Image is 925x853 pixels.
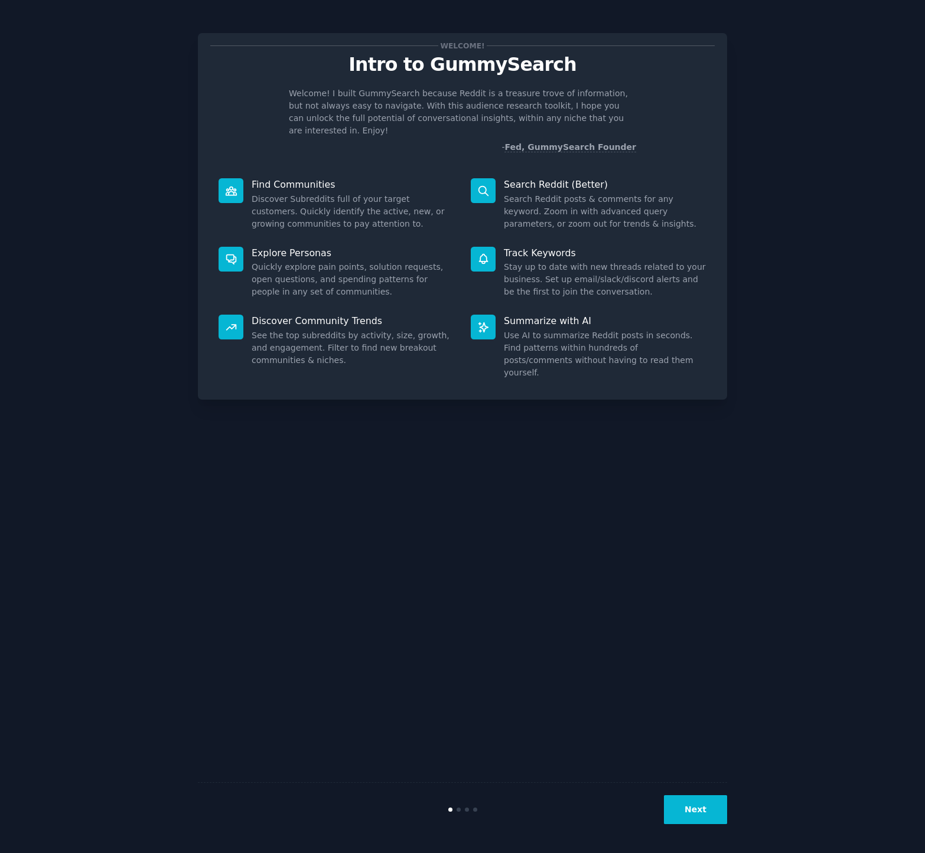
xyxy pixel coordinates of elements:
p: Discover Community Trends [252,315,454,327]
p: Search Reddit (Better) [504,178,706,191]
p: Find Communities [252,178,454,191]
p: Explore Personas [252,247,454,259]
dd: Discover Subreddits full of your target customers. Quickly identify the active, new, or growing c... [252,193,454,230]
dd: Use AI to summarize Reddit posts in seconds. Find patterns within hundreds of posts/comments with... [504,329,706,379]
div: - [501,141,636,153]
p: Welcome! I built GummySearch because Reddit is a treasure trove of information, but not always ea... [289,87,636,137]
dd: Search Reddit posts & comments for any keyword. Zoom in with advanced query parameters, or zoom o... [504,193,706,230]
span: Welcome! [438,40,487,52]
p: Summarize with AI [504,315,706,327]
p: Track Keywords [504,247,706,259]
dd: Quickly explore pain points, solution requests, open questions, and spending patterns for people ... [252,261,454,298]
button: Next [664,795,727,824]
p: Intro to GummySearch [210,54,715,75]
a: Fed, GummySearch Founder [504,142,636,152]
dd: See the top subreddits by activity, size, growth, and engagement. Filter to find new breakout com... [252,329,454,367]
dd: Stay up to date with new threads related to your business. Set up email/slack/discord alerts and ... [504,261,706,298]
